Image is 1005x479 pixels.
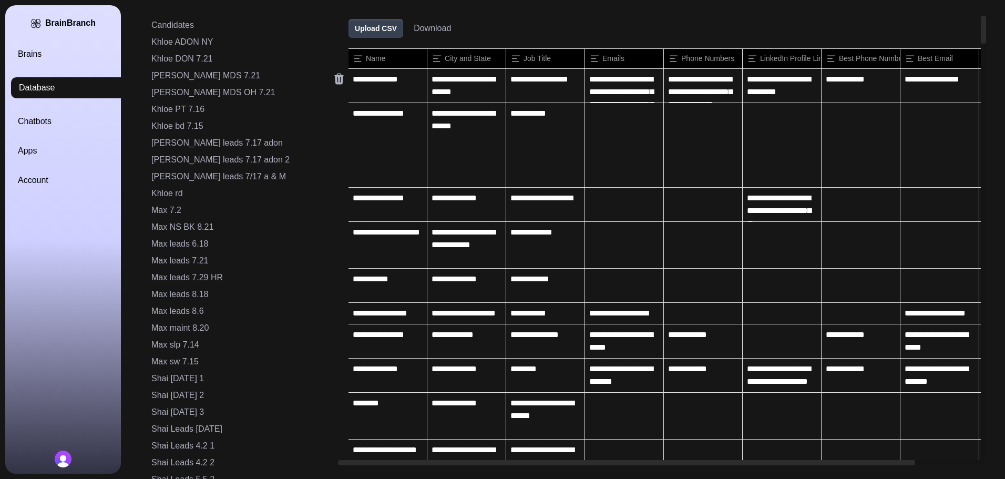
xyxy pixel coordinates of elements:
div: Max leads 7.29 HR [151,271,324,284]
div: Best Phone Number [822,49,900,68]
div: Phone Numbers [664,49,742,68]
div: Max leads 8.6 [151,305,324,318]
img: BrainBranch Logo [30,18,41,29]
div: Khloe rd [151,187,324,200]
div: Max leads 7.21 [151,254,324,267]
div: Shai Leads 4.2 1 [151,440,324,452]
a: Account [18,174,134,187]
a: Database [11,77,127,98]
div: Shai Leads [DATE] [151,423,324,435]
div: Candidates [151,19,324,32]
div: Khloe DON 7.21 [151,53,324,65]
div: LinkedIn Profile Link [743,49,821,68]
div: Shai [DATE] 2 [151,389,324,402]
a: Apps [18,145,134,157]
div: Khloe ADON NY [151,36,324,48]
div: Max 7.2 [151,204,324,217]
div: Max maint 8.20 [151,322,324,334]
div: Shai [DATE] 1 [151,372,324,385]
div: [PERSON_NAME] leads 7/17 a & M [151,170,324,183]
button: Download [414,22,451,35]
a: Chatbots [18,115,134,128]
div: Max sw 7.15 [151,355,324,368]
div: Khloe bd 7.15 [151,120,324,133]
div: BrainBranch [45,18,96,28]
div: Khloe PT 7.16 [151,103,324,116]
div: Job Title [506,49,584,68]
button: Upload CSV [348,19,403,38]
div: [PERSON_NAME] leads 7.17 adon 2 [151,154,324,166]
div: Name [348,49,427,68]
div: Max leads 6.18 [151,238,324,250]
a: Brains [18,48,134,60]
div: Shai Leads 4.2 2 [151,456,324,469]
div: Max slp 7.14 [151,339,324,351]
div: City and State [427,49,506,68]
div: Max leads 8.18 [151,288,324,301]
div: Emails [585,49,663,68]
div: Shai [DATE] 3 [151,406,324,419]
button: Open user button [55,451,71,467]
div: [PERSON_NAME] leads 7.17 adon [151,137,324,149]
div: [PERSON_NAME] MDS OH 7.21 [151,86,324,99]
div: Max NS BK 8.21 [151,221,324,233]
div: [PERSON_NAME] MDS 7.21 [151,69,324,82]
div: Best Email [900,49,979,68]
